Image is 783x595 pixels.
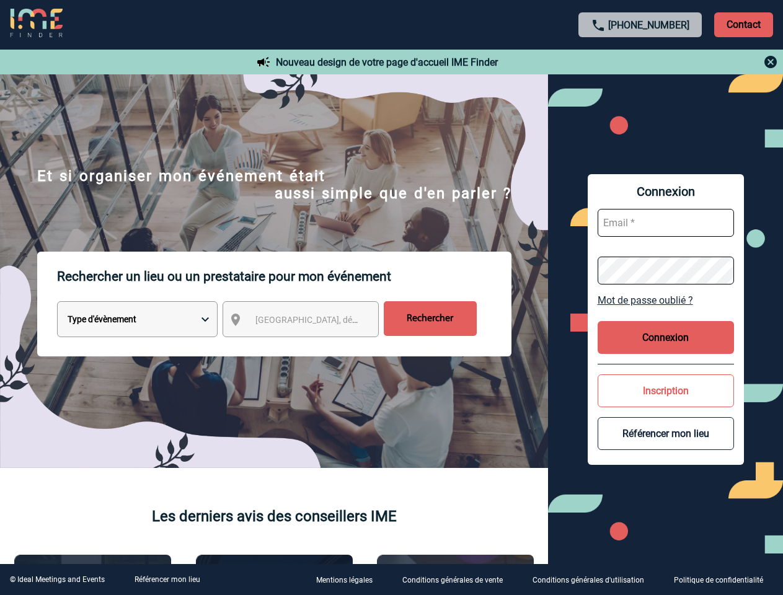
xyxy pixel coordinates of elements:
[674,576,763,585] p: Politique de confidentialité
[10,575,105,584] div: © Ideal Meetings and Events
[591,18,606,33] img: call-24-px.png
[598,184,734,199] span: Connexion
[135,575,200,584] a: Référencer mon lieu
[402,576,503,585] p: Conditions générales de vente
[714,12,773,37] p: Contact
[523,574,664,586] a: Conditions générales d'utilisation
[316,576,373,585] p: Mentions légales
[598,209,734,237] input: Email *
[384,301,477,336] input: Rechercher
[306,574,392,586] a: Mentions légales
[664,574,783,586] a: Politique de confidentialité
[57,252,511,301] p: Rechercher un lieu ou un prestataire pour mon événement
[598,374,734,407] button: Inscription
[608,19,689,31] a: [PHONE_NUMBER]
[598,417,734,450] button: Référencer mon lieu
[255,315,428,325] span: [GEOGRAPHIC_DATA], département, région...
[533,576,644,585] p: Conditions générales d'utilisation
[598,294,734,306] a: Mot de passe oublié ?
[598,321,734,354] button: Connexion
[392,574,523,586] a: Conditions générales de vente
